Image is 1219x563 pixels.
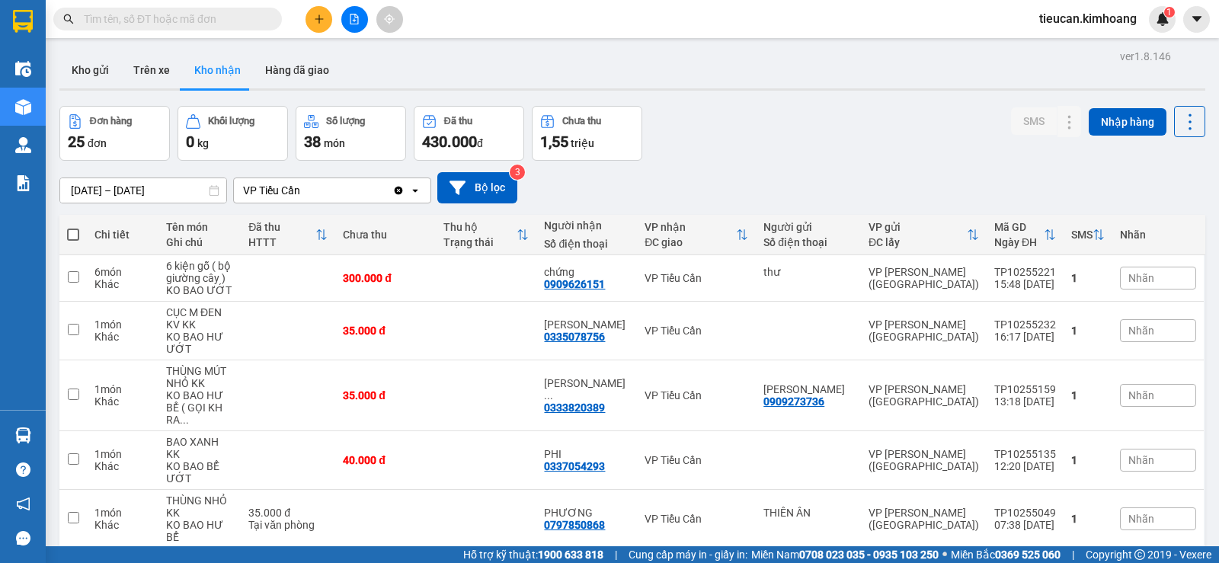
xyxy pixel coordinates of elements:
[1128,389,1154,401] span: Nhãn
[166,436,233,460] div: BAO XANH KK
[63,14,74,24] span: search
[414,106,524,161] button: Đã thu430.000đ
[253,52,341,88] button: Hàng đã giao
[510,165,525,180] sup: 3
[987,215,1064,255] th: Toggle SortBy
[443,236,517,248] div: Trạng thái
[166,519,233,543] div: KO BAO HƯ BỂ
[422,133,477,151] span: 430.000
[314,14,325,24] span: plus
[166,389,233,426] div: KO BAO HƯ BỂ ( GỌI KH RA LẤY)
[994,236,1044,248] div: Ngày ĐH
[951,546,1061,563] span: Miền Bắc
[994,331,1056,343] div: 16:17 [DATE]
[763,507,853,519] div: THIÊN ÂN
[544,507,629,519] div: PHƯƠNG
[16,531,30,545] span: message
[88,137,107,149] span: đơn
[751,546,939,563] span: Miền Nam
[995,549,1061,561] strong: 0369 525 060
[869,221,967,233] div: VP gửi
[544,401,605,414] div: 0333820389
[532,106,642,161] button: Chưa thu1,55 triệu
[436,215,536,255] th: Toggle SortBy
[15,61,31,77] img: warehouse-icon
[94,448,151,460] div: 1 món
[60,178,226,203] input: Select a date range.
[1128,325,1154,337] span: Nhãn
[1166,7,1172,18] span: 1
[1128,272,1154,284] span: Nhãn
[324,137,345,149] span: món
[544,331,605,343] div: 0335078756
[544,389,553,401] span: ...
[861,215,987,255] th: Toggle SortBy
[544,266,629,278] div: chứng
[645,389,748,401] div: VP Tiểu Cần
[392,184,405,197] svg: Clear value
[166,460,233,485] div: KO BAO BỂ ƯỚT
[13,10,33,33] img: logo-vxr
[90,116,132,126] div: Đơn hàng
[869,448,979,472] div: VP [PERSON_NAME] ([GEOGRAPHIC_DATA])
[15,137,31,153] img: warehouse-icon
[94,331,151,343] div: Khác
[544,278,605,290] div: 0909626151
[544,519,605,531] div: 0797850868
[166,494,233,519] div: THÙNG NHỎ KK
[544,238,629,250] div: Số điện thoại
[166,236,233,248] div: Ghi chú
[544,377,629,401] div: NGUYỄN THỊ LÒNG
[1089,108,1166,136] button: Nhập hàng
[243,183,300,198] div: VP Tiểu Cần
[1120,48,1171,65] div: ver 1.8.146
[94,519,151,531] div: Khác
[197,137,209,149] span: kg
[94,383,151,395] div: 1 món
[178,106,288,161] button: Khối lượng0kg
[384,14,395,24] span: aim
[645,221,736,233] div: VP nhận
[994,507,1056,519] div: TP10255049
[994,278,1056,290] div: 15:48 [DATE]
[994,519,1056,531] div: 07:38 [DATE]
[645,454,748,466] div: VP Tiểu Cần
[1072,546,1074,563] span: |
[763,266,853,278] div: thư
[544,318,629,331] div: TRÚC NGUYỄN
[84,11,264,27] input: Tìm tên, số ĐT hoặc mã đơn
[1128,513,1154,525] span: Nhãn
[869,266,979,290] div: VP [PERSON_NAME] ([GEOGRAPHIC_DATA])
[15,99,31,115] img: warehouse-icon
[302,183,303,198] input: Selected VP Tiểu Cần.
[1134,549,1145,560] span: copyright
[59,106,170,161] button: Đơn hàng25đơn
[544,448,629,460] div: PHI
[562,116,601,126] div: Chưa thu
[1071,454,1105,466] div: 1
[869,383,979,408] div: VP [PERSON_NAME] ([GEOGRAPHIC_DATA])
[343,272,428,284] div: 300.000 đ
[343,325,428,337] div: 35.000 đ
[166,284,233,296] div: KO BAO ƯỚT
[180,414,189,426] span: ...
[166,260,233,284] div: 6 kiện gỗ ( bộ giường cây )
[637,215,756,255] th: Toggle SortBy
[544,460,605,472] div: 0337054293
[444,116,472,126] div: Đã thu
[994,448,1056,460] div: TP10255135
[1064,215,1112,255] th: Toggle SortBy
[645,513,748,525] div: VP Tiểu Cần
[16,462,30,477] span: question-circle
[94,229,151,241] div: Chi tiết
[645,272,748,284] div: VP Tiểu Cần
[343,454,428,466] div: 40.000 đ
[409,184,421,197] svg: open
[296,106,406,161] button: Số lượng38món
[166,221,233,233] div: Tên món
[443,221,517,233] div: Thu hộ
[540,133,568,151] span: 1,55
[994,383,1056,395] div: TP10255159
[1011,107,1057,135] button: SMS
[1027,9,1149,28] span: tieucan.kimhoang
